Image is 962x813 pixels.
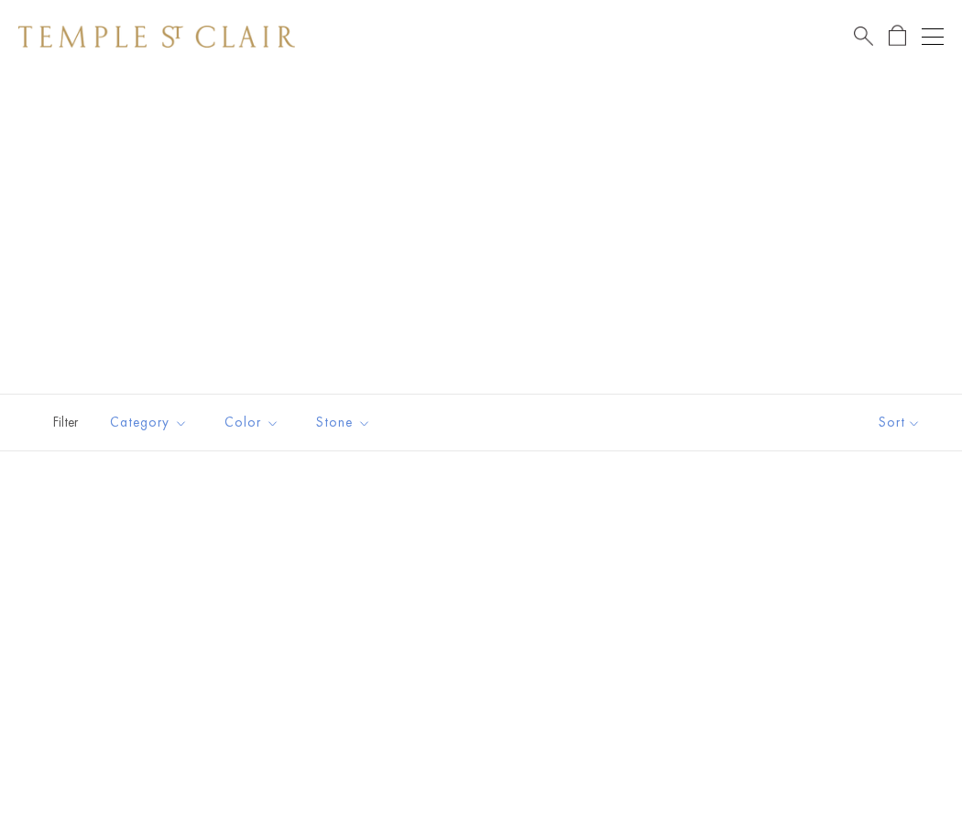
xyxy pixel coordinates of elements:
[96,402,202,443] button: Category
[922,26,944,48] button: Open navigation
[307,411,385,434] span: Stone
[18,26,295,48] img: Temple St. Clair
[837,395,962,450] button: Show sort by
[101,411,202,434] span: Category
[302,402,385,443] button: Stone
[211,402,293,443] button: Color
[889,25,906,48] a: Open Shopping Bag
[215,411,293,434] span: Color
[854,25,873,48] a: Search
